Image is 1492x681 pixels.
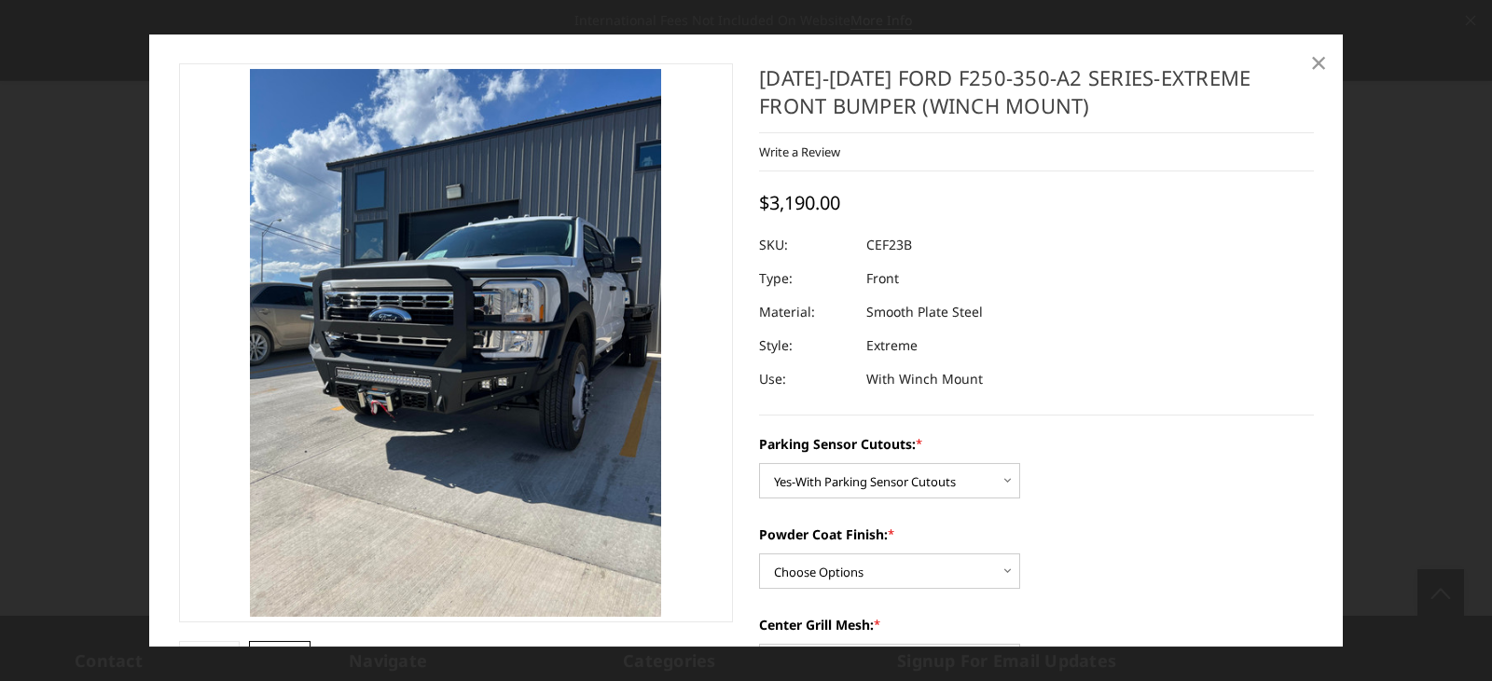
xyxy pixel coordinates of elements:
label: Center Grill Mesh: [759,615,1314,634]
h1: [DATE]-[DATE] Ford F250-350-A2 Series-Extreme Front Bumper (winch mount) [759,63,1314,133]
label: Powder Coat Finish: [759,524,1314,544]
dt: Material: [759,295,852,329]
span: × [1310,42,1327,82]
dt: Use: [759,362,852,396]
dt: Style: [759,329,852,362]
a: Write a Review [759,143,840,160]
dt: SKU: [759,228,852,262]
dd: With Winch Mount [866,362,983,396]
dd: Smooth Plate Steel [866,295,983,329]
a: 2023-2025 Ford F250-350-A2 Series-Extreme Front Bumper (winch mount) [179,63,734,622]
dd: CEF23B [866,228,912,262]
dt: Type: [759,262,852,295]
dd: Extreme [866,329,918,362]
a: Close [1304,48,1333,77]
iframe: Chat Widget [1399,592,1492,681]
span: $3,190.00 [759,190,840,215]
dd: Front [866,262,899,295]
label: Parking Sensor Cutouts: [759,434,1314,454]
